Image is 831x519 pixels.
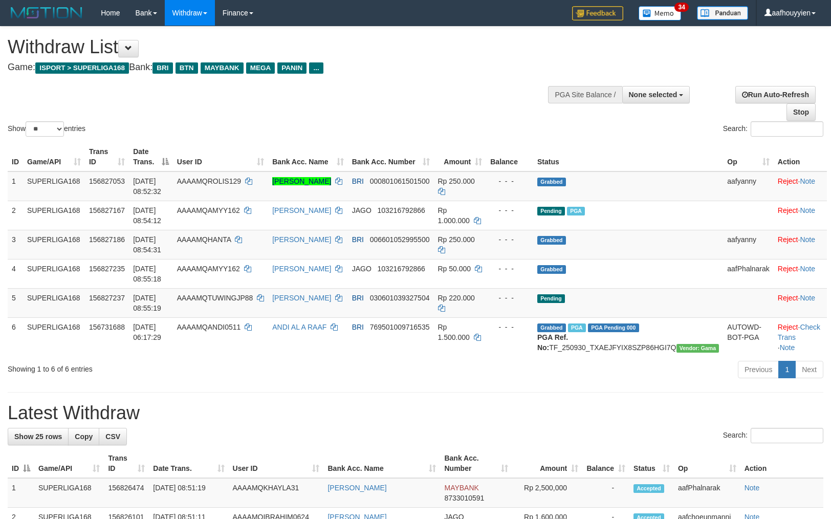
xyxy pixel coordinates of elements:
[75,432,93,441] span: Copy
[490,322,529,332] div: - - -
[177,294,253,302] span: AAAAMQTUWINGJP88
[639,6,682,20] img: Button%20Memo.svg
[89,323,125,331] span: 156731688
[272,235,331,244] a: [PERSON_NAME]
[438,177,475,185] span: Rp 250.000
[629,91,677,99] span: None selected
[272,177,331,185] a: [PERSON_NAME]
[85,142,129,171] th: Trans ID: activate to sort column ascending
[8,403,823,423] h1: Latest Withdraw
[795,361,823,378] a: Next
[8,171,23,201] td: 1
[327,484,386,492] a: [PERSON_NAME]
[370,177,430,185] span: Copy 000801061501500 to clipboard
[377,265,425,273] span: Copy 103216792866 to clipboard
[352,177,364,185] span: BRI
[774,230,827,259] td: ·
[229,449,324,478] th: User ID: activate to sort column ascending
[778,323,798,331] a: Reject
[8,288,23,317] td: 5
[272,323,326,331] a: ANDI AL A RAAF
[537,265,566,274] span: Grabbed
[133,235,161,254] span: [DATE] 08:54:31
[438,294,475,302] span: Rp 220.000
[23,259,85,288] td: SUPERLIGA168
[89,294,125,302] span: 156827237
[582,478,629,508] td: -
[537,323,566,332] span: Grabbed
[572,6,623,20] img: Feedback.jpg
[537,236,566,245] span: Grabbed
[277,62,307,74] span: PANIN
[778,177,798,185] a: Reject
[8,37,544,57] h1: Withdraw List
[444,484,478,492] span: MAYBANK
[8,428,69,445] a: Show 25 rows
[8,201,23,230] td: 2
[133,206,161,225] span: [DATE] 08:54:12
[370,235,430,244] span: Copy 006601052995500 to clipboard
[352,294,364,302] span: BRI
[800,235,815,244] a: Note
[674,3,688,12] span: 34
[8,62,544,73] h4: Game: Bank:
[201,62,244,74] span: MAYBANK
[676,344,719,353] span: Vendor URL: https://trx31.1velocity.biz
[23,230,85,259] td: SUPERLIGA168
[751,428,823,443] input: Search:
[537,178,566,186] span: Grabbed
[582,449,629,478] th: Balance: activate to sort column ascending
[268,142,347,171] th: Bank Acc. Name: activate to sort column ascending
[774,201,827,230] td: ·
[438,265,471,273] span: Rp 50.000
[778,265,798,273] a: Reject
[173,142,268,171] th: User ID: activate to sort column ascending
[438,206,470,225] span: Rp 1.000.000
[176,62,198,74] span: BTN
[8,5,85,20] img: MOTION_logo.png
[104,478,149,508] td: 156826474
[778,361,796,378] a: 1
[774,288,827,317] td: ·
[177,265,240,273] span: AAAAMQAMYY162
[14,432,62,441] span: Show 25 rows
[152,62,172,74] span: BRI
[89,265,125,273] span: 156827235
[229,478,324,508] td: AAAAMQKHAYLA31
[149,449,228,478] th: Date Trans.: activate to sort column ascending
[723,259,774,288] td: aafPhalnarak
[438,323,470,341] span: Rp 1.500.000
[104,449,149,478] th: Trans ID: activate to sort column ascending
[23,317,85,357] td: SUPERLIGA168
[537,294,565,303] span: Pending
[740,449,823,478] th: Action
[129,142,173,171] th: Date Trans.: activate to sort column descending
[533,317,723,357] td: TF_250930_TXAEJFYIX8SZP86HGI7Q
[8,230,23,259] td: 3
[486,142,533,171] th: Balance
[89,206,125,214] span: 156827167
[786,103,816,121] a: Stop
[537,207,565,215] span: Pending
[533,142,723,171] th: Status
[8,360,339,374] div: Showing 1 to 6 of 6 entries
[323,449,440,478] th: Bank Acc. Name: activate to sort column ascending
[780,343,795,352] a: Note
[490,176,529,186] div: - - -
[490,264,529,274] div: - - -
[568,323,586,332] span: Marked by aafromsomean
[588,323,639,332] span: PGA Pending
[26,121,64,137] select: Showentries
[272,294,331,302] a: [PERSON_NAME]
[490,293,529,303] div: - - -
[774,259,827,288] td: ·
[745,484,760,492] a: Note
[68,428,99,445] a: Copy
[89,177,125,185] span: 156827053
[512,478,582,508] td: Rp 2,500,000
[8,142,23,171] th: ID
[177,235,231,244] span: AAAAMQHANTA
[800,177,815,185] a: Note
[567,207,585,215] span: Marked by aafchoeunmanni
[751,121,823,137] input: Search:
